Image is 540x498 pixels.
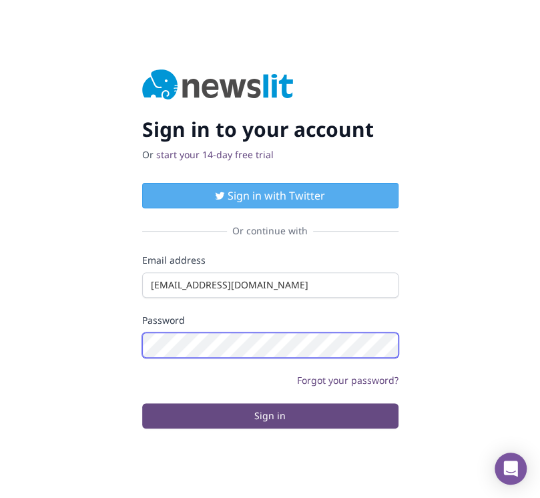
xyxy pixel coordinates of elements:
[142,254,398,267] label: Email address
[297,374,398,387] a: Forgot your password?
[142,403,398,429] button: Sign in
[142,69,294,101] img: Newslit
[142,117,398,142] h2: Sign in to your account
[156,148,274,161] a: start your 14-day free trial
[142,183,398,208] button: Sign in with Twitter
[142,148,398,162] p: Or
[142,314,398,327] label: Password
[227,224,313,238] span: Or continue with
[495,453,527,485] div: Open Intercom Messenger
